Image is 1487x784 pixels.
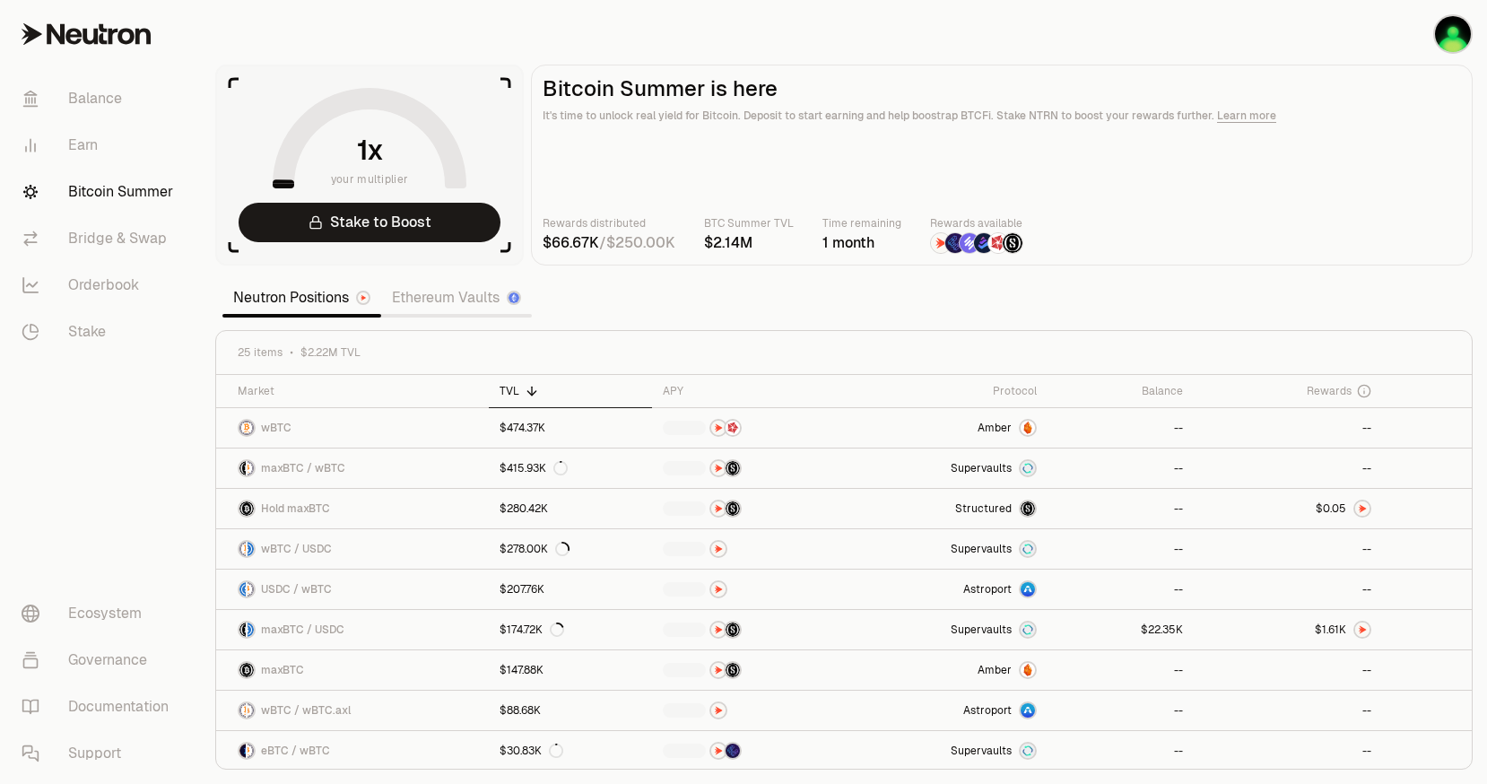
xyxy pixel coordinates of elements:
a: $278.00K [489,529,651,569]
img: Bedrock Diamonds [974,233,994,253]
a: NTRNMars Fragments [652,408,857,448]
a: -- [1048,650,1195,690]
img: NTRN [711,582,726,597]
a: -- [1194,691,1382,730]
a: NTRN [652,529,857,569]
img: maxBTC Logo [239,461,246,475]
h2: Bitcoin Summer is here [543,76,1461,101]
button: NTRNStructured Points [663,661,846,679]
div: Protocol [866,384,1036,398]
a: NTRN [652,691,857,730]
img: wBTC.axl Logo [248,703,254,718]
img: NTRN [711,744,726,758]
span: wBTC / USDC [261,542,332,556]
a: -- [1048,570,1195,609]
button: NTRNStructured Points [663,621,846,639]
img: NTRN [931,233,951,253]
a: eBTC LogowBTC LogoeBTC / wBTC [216,731,489,771]
a: Astroport [856,570,1047,609]
div: $30.83K [500,744,563,758]
div: Market [238,384,478,398]
img: Structured Points [726,501,740,516]
button: NTRNEtherFi Points [663,742,846,760]
a: NTRN [652,570,857,609]
img: wBTC Logo [248,582,254,597]
img: maxBTC Logo [239,501,254,516]
a: $30.83K [489,731,651,771]
img: NTRN [711,501,726,516]
a: wBTC LogowBTC [216,408,489,448]
div: $278.00K [500,542,570,556]
p: Rewards distributed [543,214,675,232]
span: Supervaults [951,461,1012,475]
img: Structured Points [1003,233,1022,253]
a: SupervaultsSupervaults [856,731,1047,771]
img: EtherFi Points [726,744,740,758]
a: -- [1194,731,1382,771]
img: Structured Points [726,461,740,475]
span: maxBTC / USDC [261,623,344,637]
a: Bridge & Swap [7,215,194,262]
img: NTRN [711,461,726,475]
div: $147.88K [500,663,543,677]
img: eBTC Logo [239,744,246,758]
a: Ethereum Vaults [381,280,532,316]
img: Supervaults [1021,461,1035,475]
a: maxBTC LogoHold maxBTC [216,489,489,528]
span: USDC / wBTC [261,582,332,597]
a: -- [1194,650,1382,690]
img: wBTC Logo [239,703,246,718]
a: Stake [7,309,194,355]
span: wBTC [261,421,291,435]
a: Bitcoin Summer [7,169,194,215]
button: NTRN [663,540,846,558]
img: wBTC Logo [248,744,254,758]
a: StructuredmaxBTC [856,489,1047,528]
img: USDC Logo [239,582,246,597]
a: maxBTC LogoUSDC LogomaxBTC / USDC [216,610,489,649]
a: wBTC LogowBTC.axl LogowBTC / wBTC.axl [216,691,489,730]
img: NTRN [711,421,726,435]
span: maxBTC [261,663,304,677]
img: NTRN [711,542,726,556]
div: 1 month [822,232,901,254]
img: Mars Fragments [988,233,1008,253]
span: Rewards [1307,384,1352,398]
a: -- [1194,449,1382,488]
span: $2.22M TVL [300,345,361,360]
a: Ecosystem [7,590,194,637]
img: EtherFi Points [945,233,965,253]
div: APY [663,384,846,398]
img: NTRN [711,703,726,718]
img: NTRN Logo [1355,501,1370,516]
div: / [543,232,675,254]
a: AmberAmber [856,650,1047,690]
img: wBTC Logo [239,542,246,556]
a: Astroport [856,691,1047,730]
div: TVL [500,384,640,398]
span: wBTC / wBTC.axl [261,703,351,718]
a: Orderbook [7,262,194,309]
img: NTRN Logo [1355,623,1370,637]
a: -- [1048,691,1195,730]
a: Neutron Positions [222,280,381,316]
span: Astroport [963,703,1012,718]
div: $280.42K [500,501,548,516]
a: maxBTC LogowBTC LogomaxBTC / wBTC [216,449,489,488]
div: Balance [1058,384,1184,398]
a: Balance [7,75,194,122]
a: -- [1194,570,1382,609]
span: eBTC / wBTC [261,744,330,758]
span: Structured [955,501,1012,516]
a: Stake to Boost [239,203,500,242]
img: Ethereum Logo [509,292,519,303]
a: NTRNStructured Points [652,610,857,649]
img: maxBTC Logo [239,623,246,637]
a: maxBTC LogomaxBTC [216,650,489,690]
img: Supervaults [1021,744,1035,758]
img: Supervaults [1021,623,1035,637]
img: USDC Logo [248,542,254,556]
a: -- [1048,731,1195,771]
a: $88.68K [489,691,651,730]
span: Supervaults [951,623,1012,637]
